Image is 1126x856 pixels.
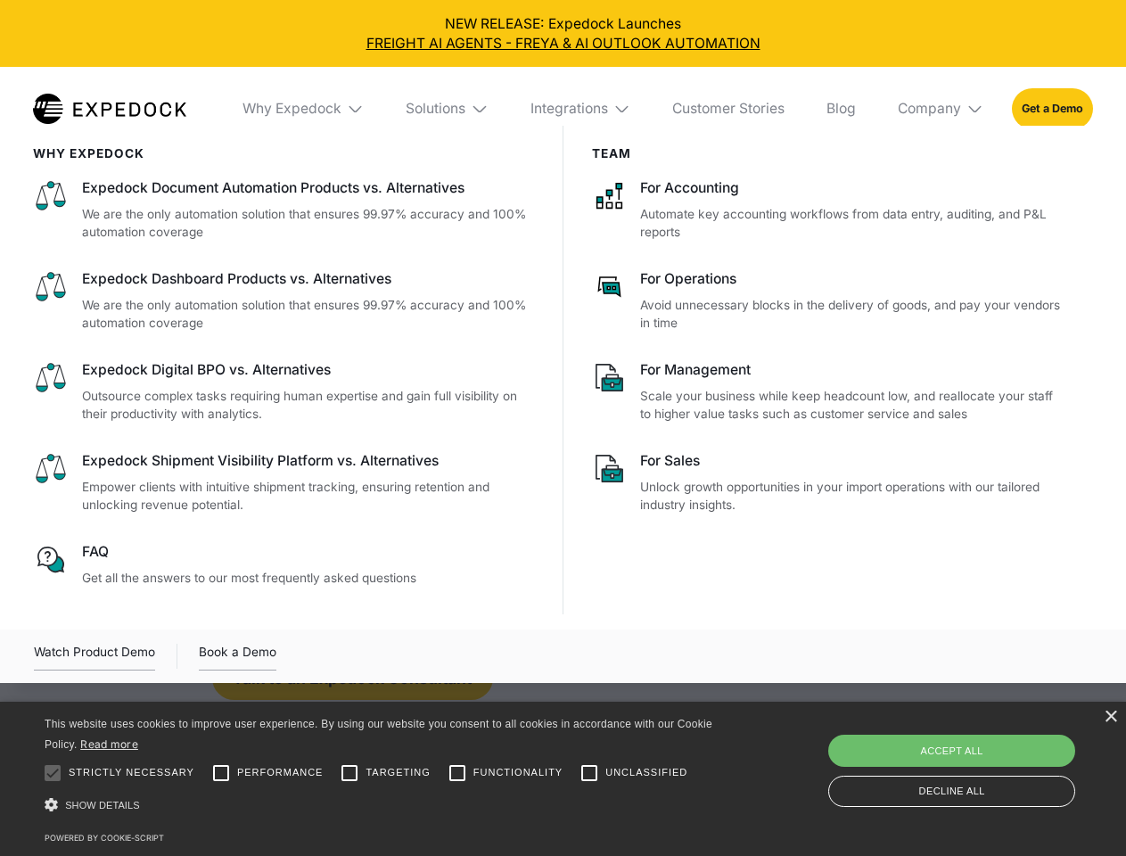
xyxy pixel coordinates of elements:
a: For AccountingAutomate key accounting workflows from data entry, auditing, and P&L reports [592,178,1065,242]
a: Powered by cookie-script [45,833,164,843]
p: Get all the answers to our most frequently asked questions [82,569,535,588]
span: Unclassified [605,765,687,780]
div: Watch Product Demo [34,642,155,671]
div: Company [884,67,998,151]
span: Functionality [473,765,563,780]
a: FAQGet all the answers to our most frequently asked questions [33,542,535,587]
div: Integrations [530,100,608,118]
span: Targeting [366,765,430,780]
p: Outsource complex tasks requiring human expertise and gain full visibility on their productivity ... [82,387,535,424]
a: Get a Demo [1012,88,1093,128]
a: Expedock Dashboard Products vs. AlternativesWe are the only automation solution that ensures 99.9... [33,269,535,333]
p: Scale your business while keep headcount low, and reallocate your staff to higher value tasks suc... [640,387,1064,424]
div: Solutions [406,100,465,118]
a: Expedock Digital BPO vs. AlternativesOutsource complex tasks requiring human expertise and gain f... [33,360,535,424]
div: Why Expedock [242,100,341,118]
p: We are the only automation solution that ensures 99.97% accuracy and 100% automation coverage [82,205,535,242]
div: Expedock Dashboard Products vs. Alternatives [82,269,535,289]
span: Show details [65,800,140,811]
iframe: Chat Widget [829,663,1126,856]
div: Expedock Digital BPO vs. Alternatives [82,360,535,380]
p: Automate key accounting workflows from data entry, auditing, and P&L reports [640,205,1064,242]
p: Unlock growth opportunities in your import operations with our tailored industry insights. [640,478,1064,514]
div: Solutions [392,67,503,151]
a: Expedock Document Automation Products vs. AlternativesWe are the only automation solution that en... [33,178,535,242]
div: Integrations [516,67,645,151]
div: FAQ [82,542,535,562]
div: Team [592,146,1065,160]
a: Customer Stories [658,67,798,151]
a: Blog [812,67,869,151]
a: Read more [80,737,138,751]
div: For Operations [640,269,1064,289]
a: open lightbox [34,642,155,671]
a: FREIGHT AI AGENTS - FREYA & AI OUTLOOK AUTOMATION [14,34,1113,53]
div: Show details [45,794,719,818]
a: For SalesUnlock growth opportunities in your import operations with our tailored industry insights. [592,451,1065,514]
div: Why Expedock [228,67,378,151]
div: NEW RELEASE: Expedock Launches [14,14,1113,53]
div: Expedock Document Automation Products vs. Alternatives [82,178,535,198]
a: Expedock Shipment Visibility Platform vs. AlternativesEmpower clients with intuitive shipment tra... [33,451,535,514]
div: Company [898,100,961,118]
span: Strictly necessary [69,765,194,780]
a: For ManagementScale your business while keep headcount low, and reallocate your staff to higher v... [592,360,1065,424]
div: For Management [640,360,1064,380]
a: Book a Demo [199,642,276,671]
p: We are the only automation solution that ensures 99.97% accuracy and 100% automation coverage [82,296,535,333]
p: Avoid unnecessary blocks in the delivery of goods, and pay your vendors in time [640,296,1064,333]
a: For OperationsAvoid unnecessary blocks in the delivery of goods, and pay your vendors in time [592,269,1065,333]
p: Empower clients with intuitive shipment tracking, ensuring retention and unlocking revenue potent... [82,478,535,514]
div: Expedock Shipment Visibility Platform vs. Alternatives [82,451,535,471]
div: For Accounting [640,178,1064,198]
span: Performance [237,765,324,780]
div: For Sales [640,451,1064,471]
div: WHy Expedock [33,146,535,160]
span: This website uses cookies to improve user experience. By using our website you consent to all coo... [45,718,712,751]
